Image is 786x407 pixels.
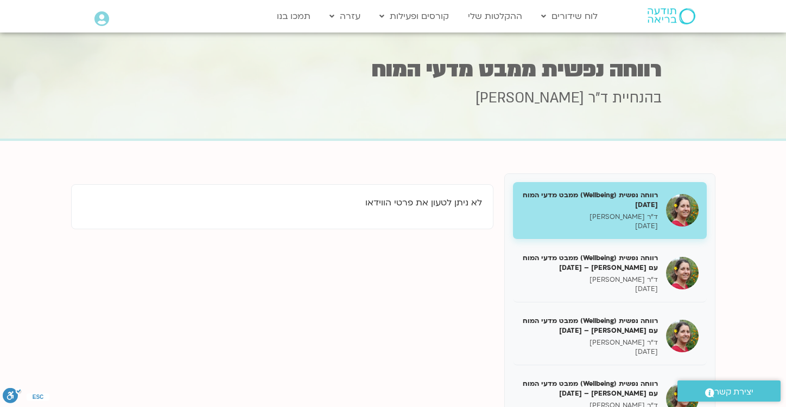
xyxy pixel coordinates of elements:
[677,380,781,402] a: יצירת קשר
[612,88,662,108] span: בהנחיית
[536,6,603,27] a: לוח שידורים
[521,253,658,273] h5: רווחה נפשית (Wellbeing) ממבט מדעי המוח עם [PERSON_NAME] – [DATE]
[324,6,366,27] a: עזרה
[666,320,699,352] img: רווחה נפשית (Wellbeing) ממבט מדעי המוח עם נועה אלבלדה – 14/02/25
[666,194,699,227] img: רווחה נפשית (Wellbeing) ממבט מדעי המוח 31/01/25
[521,275,658,285] p: ד"ר [PERSON_NAME]
[521,285,658,294] p: [DATE]
[648,8,695,24] img: תודעה בריאה
[374,6,454,27] a: קורסים ופעילות
[521,316,658,335] h5: רווחה נפשית (Wellbeing) ממבט מדעי המוח עם [PERSON_NAME] – [DATE]
[83,196,482,210] p: לא ניתן לטעון את פרטי הווידאו
[521,347,658,357] p: [DATE]
[714,385,753,399] span: יצירת קשר
[666,257,699,289] img: רווחה נפשית (Wellbeing) ממבט מדעי המוח עם נועה אלבלדה – 07/02/25
[124,59,662,80] h1: רווחה נפשית ממבט מדעי המוח
[462,6,528,27] a: ההקלטות שלי
[521,222,658,231] p: [DATE]
[521,190,658,210] h5: רווחה נפשית (Wellbeing) ממבט מדעי המוח [DATE]
[271,6,316,27] a: תמכו בנו
[521,338,658,347] p: ד"ר [PERSON_NAME]
[521,212,658,222] p: ד"ר [PERSON_NAME]
[521,379,658,398] h5: רווחה נפשית (Wellbeing) ממבט מדעי המוח עם [PERSON_NAME] – [DATE]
